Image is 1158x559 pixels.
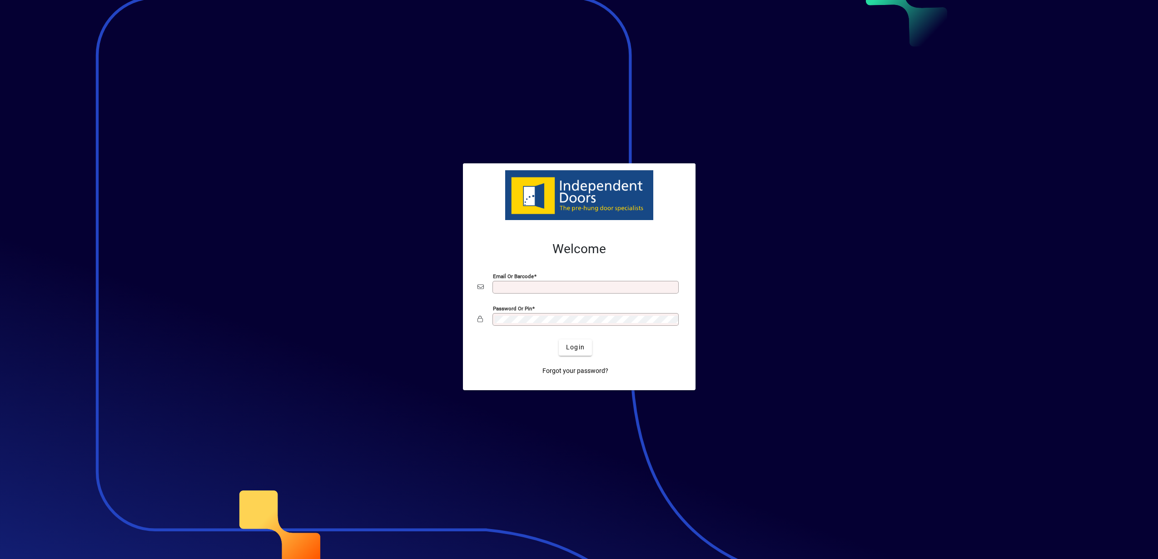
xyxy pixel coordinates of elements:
span: Forgot your password? [542,366,608,376]
mat-label: Email or Barcode [493,273,534,279]
a: Forgot your password? [539,363,612,379]
button: Login [559,339,592,356]
mat-label: Password or Pin [493,305,532,311]
h2: Welcome [477,241,681,257]
span: Login [566,343,585,352]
